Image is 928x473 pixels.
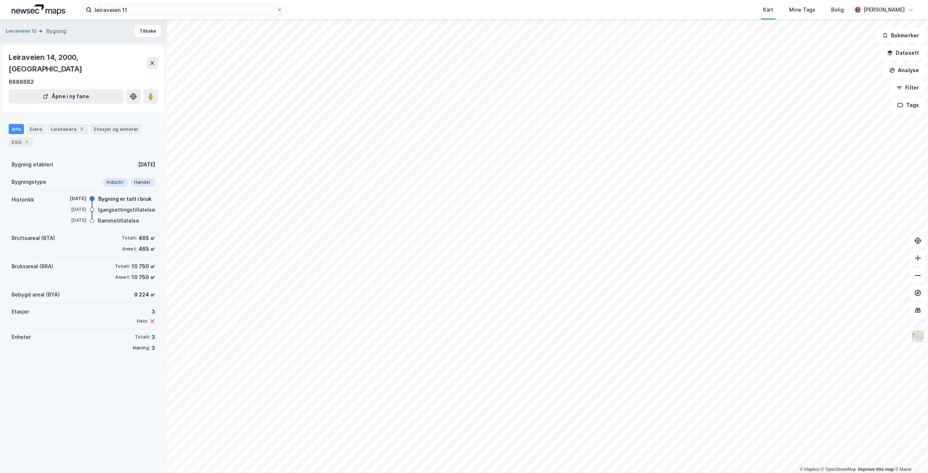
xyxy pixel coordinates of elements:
[48,124,88,134] div: Leietakere
[876,28,925,43] button: Bokmerker
[134,290,155,299] div: 9 224 ㎡
[138,160,155,169] div: [DATE]
[12,290,60,299] div: Bebygd areal (BYA)
[12,333,31,341] div: Enheter
[115,264,130,269] div: Totalt:
[27,124,45,134] div: Eiere
[789,5,815,14] div: Mine Tags
[138,234,155,242] div: 465 ㎡
[12,4,65,15] img: logo.a4113a55bc3d86da70a041830d287a7e.svg
[763,5,773,14] div: Kart
[98,206,155,214] div: Igangsettingstillatelse
[858,467,894,472] a: Improve this map
[9,51,146,75] div: Leiraveien 14, 2000, [GEOGRAPHIC_DATA]
[863,5,905,14] div: [PERSON_NAME]
[883,63,925,78] button: Analyse
[890,80,925,95] button: Filter
[135,334,150,340] div: Totalt:
[9,137,33,147] div: ESG
[135,25,161,37] button: Tilbake
[23,138,30,146] div: 1
[881,46,925,60] button: Datasett
[6,28,38,35] button: Leiraveien 12
[892,438,928,473] div: Kontrollprogram for chat
[138,245,155,253] div: 465 ㎡
[122,235,137,241] div: Totalt:
[133,345,150,351] div: Næring:
[892,438,928,473] iframe: Chat Widget
[12,178,46,186] div: Bygningstype
[57,217,86,224] div: [DATE]
[821,467,856,472] a: OpenStreetMap
[9,89,123,104] button: Åpne i ny fane
[57,195,86,202] div: [DATE]
[115,274,130,280] div: Annet:
[152,344,155,352] div: 3
[132,273,155,282] div: 10 750 ㎡
[92,4,277,15] input: Søk på adresse, matrikkel, gårdeiere, leietakere eller personer
[12,234,55,242] div: Bruttoareal (BTA)
[98,216,139,225] div: Rammetillatelse
[12,160,53,169] div: Bygning etablert
[831,5,844,14] div: Bolig
[911,329,925,343] img: Z
[9,78,34,86] div: 6888682
[12,307,29,316] div: Etasjer
[94,126,138,132] div: Etasjer og enheter
[891,98,925,112] button: Tags
[122,246,137,252] div: Annet:
[46,27,66,36] div: Bygning
[57,206,86,213] div: [DATE]
[132,262,155,271] div: 10 750 ㎡
[78,125,85,133] div: 3
[12,195,34,204] div: Historikk
[12,262,53,271] div: Bruksareal (BRA)
[9,124,24,134] div: Info
[137,307,155,316] div: 3
[98,195,152,203] div: Bygning er tatt i bruk
[137,318,148,324] div: Heis:
[800,467,820,472] a: Mapbox
[152,333,155,341] div: 3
